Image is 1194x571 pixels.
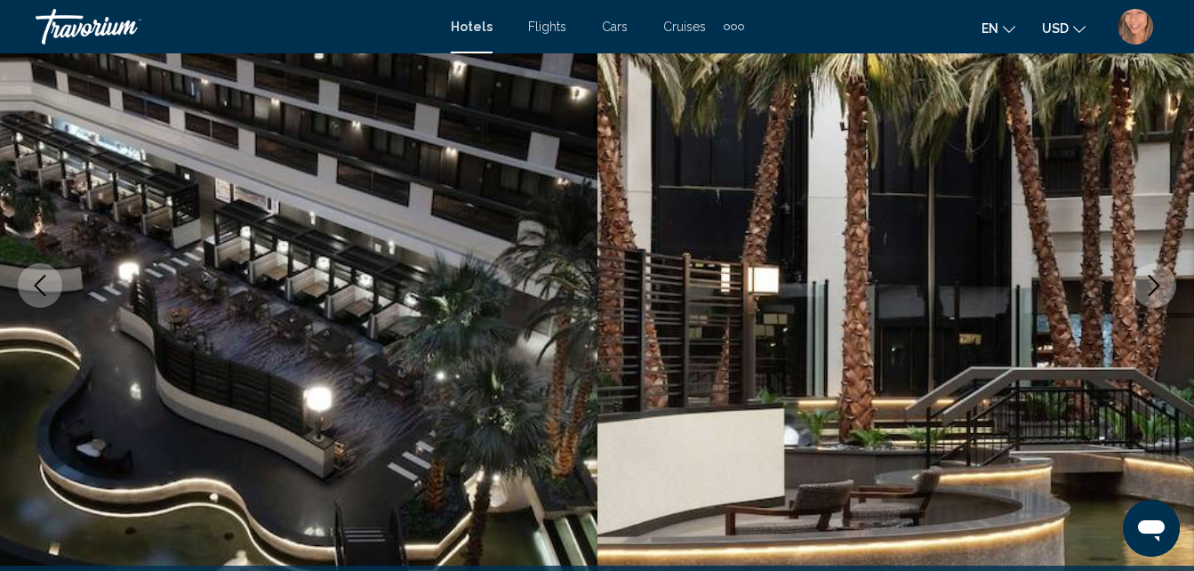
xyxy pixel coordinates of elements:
[982,15,1015,41] button: Change language
[602,20,628,34] a: Cars
[1042,21,1069,36] span: USD
[528,20,566,34] a: Flights
[1132,263,1176,308] button: Next image
[36,9,433,44] a: Travorium
[451,20,493,34] a: Hotels
[1123,500,1180,557] iframe: Button to launch messaging window
[1118,9,1153,44] img: Z
[1112,8,1158,45] button: User Menu
[663,20,706,34] a: Cruises
[982,21,998,36] span: en
[18,263,62,308] button: Previous image
[724,12,744,41] button: Extra navigation items
[1042,15,1086,41] button: Change currency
